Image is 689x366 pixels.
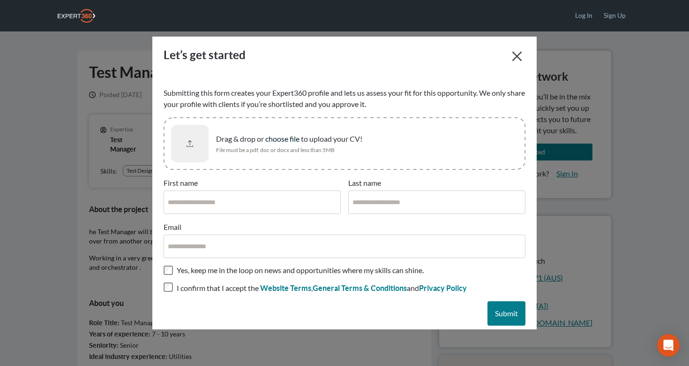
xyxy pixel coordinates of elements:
span: Drag & drop or to upload your CV! [216,133,362,145]
button: Submit [487,301,525,326]
span: File must be a pdf, doc or docx and less than 5MB [216,146,335,154]
div: Open Intercom Messenger [657,334,680,357]
svg: icon [187,140,193,147]
span: I confirm that I accept the , and [177,283,467,292]
button: Drag & drop or to upload your CV!File must be a pdf, doc or docx and less than 5MB [265,134,300,144]
img: Expert360 [58,9,95,23]
svg: icon [512,52,522,61]
a: Privacy Policy [419,284,467,292]
label: Email [164,221,181,233]
a: Website Terms [260,284,311,292]
span: choose file [265,134,300,143]
label: First name [164,177,198,189]
label: Yes, keep me in the loop on news and opportunities where my skills can shine. [177,266,424,275]
label: Last name [348,177,381,189]
span: Submitting this form creates your Expert360 profile and lets us assess your fit for this opportun... [164,87,525,110]
span: Submit [495,309,518,318]
a: General Terms & Conditions [313,284,407,292]
h2: Let’s get started [164,48,246,65]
